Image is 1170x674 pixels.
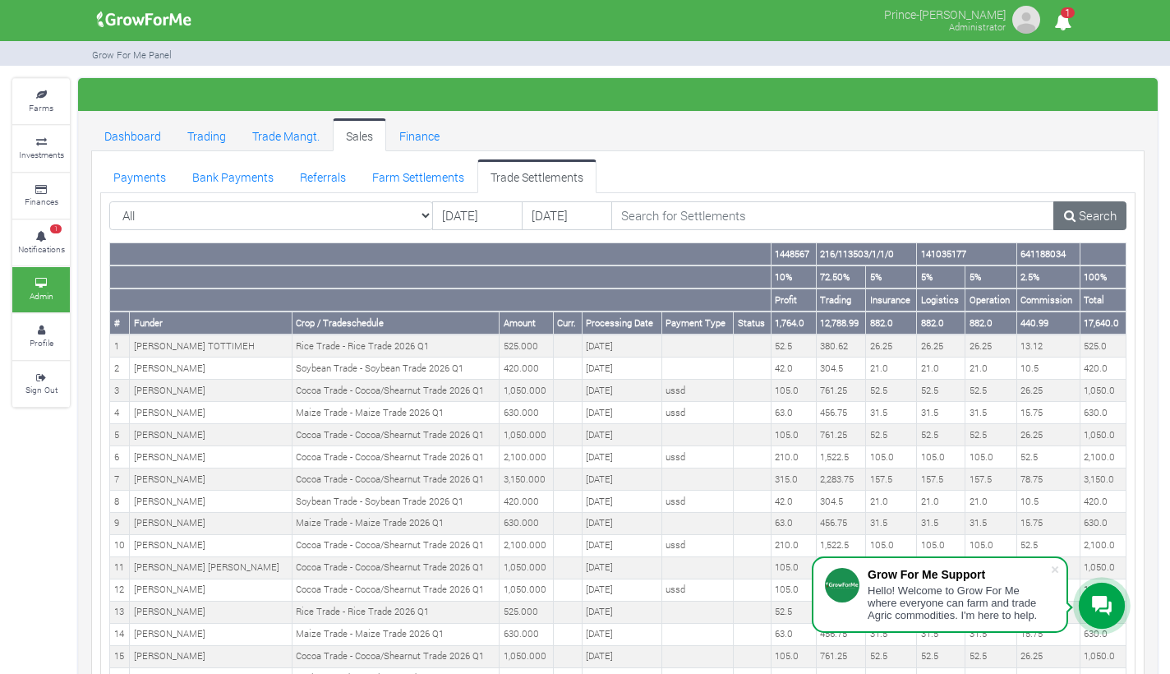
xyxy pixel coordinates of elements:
input: DD/MM/YYYY [522,201,612,231]
td: [DATE] [582,491,661,513]
td: 630.0 [1080,402,1126,424]
td: 105.0 [771,556,816,579]
th: 2.5% [1016,265,1080,289]
td: 42.0 [771,491,816,513]
td: Maize Trade - Maize Trade 2026 Q1 [292,402,499,424]
td: 7 [110,469,130,491]
td: [PERSON_NAME] [130,534,292,556]
input: Search for Settlements [611,201,1055,231]
td: 78.75 [1016,469,1080,491]
td: 52.5 [1016,534,1080,556]
td: 456.75 [816,402,865,424]
div: Hello! Welcome to Grow For Me where everyone can farm and trade Agric commodities. I'm here to help. [868,584,1050,621]
small: Grow For Me Panel [92,48,172,61]
a: Profile [12,314,70,359]
td: 31.5 [965,623,1016,645]
td: 52.5 [771,335,816,357]
th: 141035177 [917,243,1016,265]
td: 12 [110,579,130,601]
td: 157.5 [866,469,917,491]
td: 31.5 [866,402,917,424]
td: 21.0 [917,358,965,380]
td: 42.0 [771,358,816,380]
th: 5% [965,265,1016,289]
img: growforme image [91,3,197,36]
th: Crop / Tradeschedule [292,312,499,335]
span: 1 [1061,7,1075,18]
td: [PERSON_NAME] [130,623,292,645]
td: 761.25 [816,645,865,667]
td: Maize Trade - Maize Trade 2026 Q1 [292,512,499,534]
td: 52.5 [866,424,917,446]
a: Admin [12,267,70,312]
td: 21.0 [866,491,917,513]
td: [PERSON_NAME] [130,491,292,513]
td: 525.000 [500,335,553,357]
td: 761.25 [816,380,865,402]
td: [PERSON_NAME] [130,424,292,446]
td: [DATE] [582,335,661,357]
td: 420.0 [1080,491,1126,513]
td: 157.5 [965,469,1016,491]
td: 210.0 [771,534,816,556]
th: Trading [816,289,865,312]
td: 1,522.5 [816,534,865,556]
small: Admin [30,290,53,302]
td: 525.000 [500,601,553,623]
td: [DATE] [582,402,661,424]
small: Notifications [18,243,65,255]
a: Trade Mangt. [239,118,333,151]
a: Search [1053,201,1126,231]
td: 26.25 [866,335,917,357]
td: 420.0 [1080,358,1126,380]
td: 210.0 [771,446,816,469]
th: 440.99 [1016,312,1080,335]
img: growforme image [1010,3,1043,36]
td: 525.0 [1080,335,1126,357]
td: 21.0 [866,358,917,380]
th: 12,788.99 [816,312,865,335]
td: 4 [110,402,130,424]
td: 1,050.0 [1080,556,1126,579]
small: Farms [29,102,53,113]
td: 105.0 [866,534,917,556]
td: [DATE] [582,358,661,380]
td: 2,100.000 [500,534,553,556]
td: 761.25 [816,556,865,579]
td: 26.25 [965,335,1016,357]
td: 9 [110,512,130,534]
th: 1,764.0 [771,312,816,335]
th: Total [1080,289,1126,312]
td: 105.0 [771,380,816,402]
td: 31.5 [965,512,1016,534]
th: Operation [965,289,1016,312]
div: Grow For Me Support [868,568,1050,581]
td: 105.0 [917,446,965,469]
td: [PERSON_NAME] [130,402,292,424]
td: 456.75 [816,623,865,645]
th: 72.50% [816,265,865,289]
td: 8 [110,491,130,513]
td: 26.25 [1016,380,1080,402]
td: Cocoa Trade - Cocoa/Shearnut Trade 2026 Q1 [292,579,499,601]
td: 52.5 [866,380,917,402]
td: 63.0 [771,512,816,534]
td: [PERSON_NAME] TOTTIMEH [130,335,292,357]
th: 882.0 [965,312,1016,335]
th: Amount [500,312,553,335]
th: 100% [1080,265,1126,289]
td: [PERSON_NAME] [130,446,292,469]
td: 105.0 [771,645,816,667]
td: 31.5 [965,402,1016,424]
td: 10 [110,534,130,556]
td: 31.5 [917,402,965,424]
td: ussd [661,402,734,424]
td: 420.000 [500,358,553,380]
td: 14 [110,623,130,645]
td: 630.000 [500,623,553,645]
td: 1,050.000 [500,424,553,446]
span: 1 [50,224,62,234]
td: 63.0 [771,402,816,424]
td: 2,100.0 [1080,446,1126,469]
td: Cocoa Trade - Cocoa/Shearnut Trade 2026 Q1 [292,534,499,556]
